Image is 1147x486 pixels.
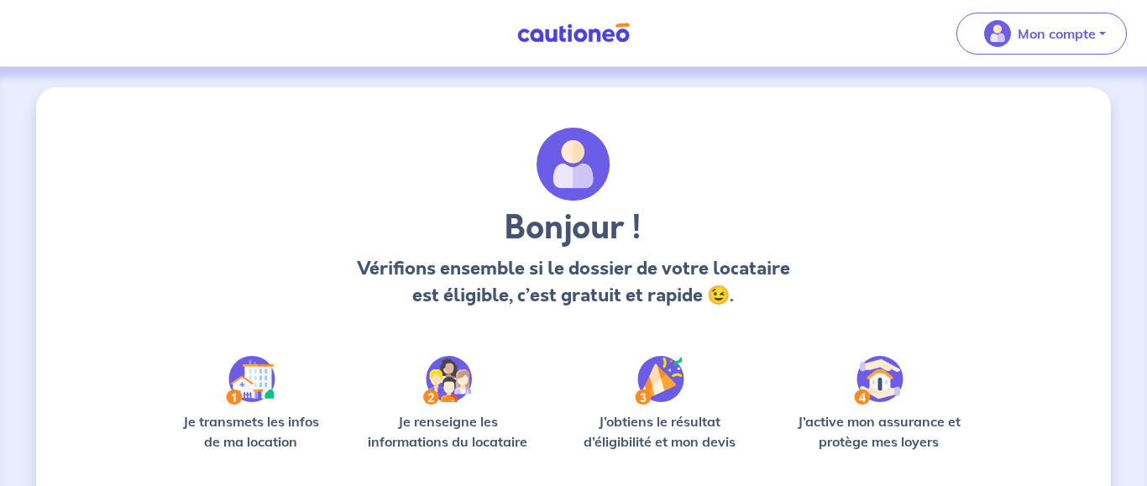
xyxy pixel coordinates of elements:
[1018,24,1096,44] p: Mon compte
[781,411,977,452] p: J’active mon assurance et protège mes loyers
[226,356,275,405] img: /static/90a569abe86eec82015bcaae536bd8e6/Step-1.svg
[537,128,610,201] img: archivate
[511,23,636,44] img: Cautioneo
[170,411,331,452] p: Je transmets les infos de ma location
[984,20,1011,47] img: illu_account_valid_menu.svg
[423,356,472,405] img: /static/c0a346edaed446bb123850d2d04ad552/Step-2.svg
[565,411,755,452] p: J’obtiens le résultat d’éligibilité et mon devis
[352,208,794,248] h3: Bonjour !
[956,13,1127,55] button: illu_account_valid_menu.svgMon compte
[352,255,794,309] p: Vérifions ensemble si le dossier de votre locataire est éligible, c’est gratuit et rapide 😉.
[635,356,684,405] img: /static/f3e743aab9439237c3e2196e4328bba9/Step-3.svg
[854,356,903,405] img: /static/bfff1cf634d835d9112899e6a3df1a5d/Step-4.svg
[358,411,538,452] p: Je renseigne les informations du locataire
